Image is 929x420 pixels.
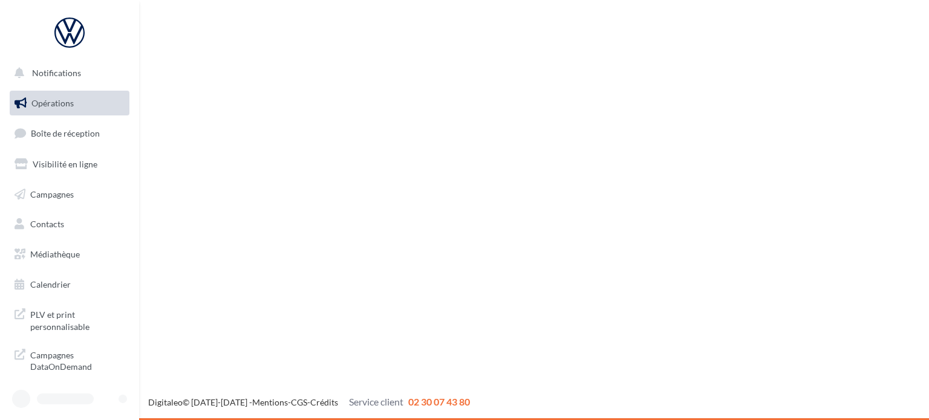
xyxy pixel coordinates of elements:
[30,189,74,199] span: Campagnes
[7,302,132,337] a: PLV et print personnalisable
[349,396,403,407] span: Service client
[7,242,132,267] a: Médiathèque
[31,98,74,108] span: Opérations
[30,347,125,373] span: Campagnes DataOnDemand
[291,397,307,407] a: CGS
[32,68,81,78] span: Notifications
[7,272,132,297] a: Calendrier
[252,397,288,407] a: Mentions
[7,120,132,146] a: Boîte de réception
[7,342,132,378] a: Campagnes DataOnDemand
[7,212,132,237] a: Contacts
[148,397,470,407] span: © [DATE]-[DATE] - - -
[7,91,132,116] a: Opérations
[30,219,64,229] span: Contacts
[148,397,183,407] a: Digitaleo
[408,396,470,407] span: 02 30 07 43 80
[7,152,132,177] a: Visibilité en ligne
[30,306,125,332] span: PLV et print personnalisable
[30,279,71,289] span: Calendrier
[310,397,338,407] a: Crédits
[31,128,100,138] span: Boîte de réception
[7,182,132,207] a: Campagnes
[33,159,97,169] span: Visibilité en ligne
[7,60,127,86] button: Notifications
[30,249,80,259] span: Médiathèque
